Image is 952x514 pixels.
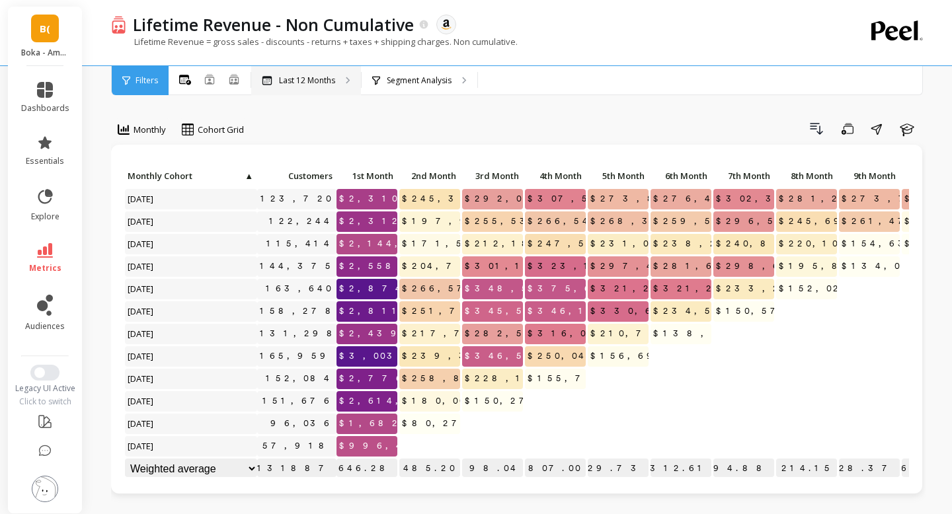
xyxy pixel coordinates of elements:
span: $154,630.96 [839,234,951,254]
span: [DATE] [125,436,157,456]
span: $2,144,042.02 [337,234,455,254]
a: 165,959 [257,346,338,366]
span: $155,767.36 [525,369,644,388]
p: Customers [257,166,337,185]
span: $2,811,781.65 [337,301,478,321]
span: $281,262.24 [776,189,885,209]
p: Lifetime Revenue - Non Cumulative [133,13,414,36]
p: 2nd Month [399,166,460,185]
span: audiences [25,321,65,332]
span: $346,187.29 [525,301,649,321]
a: 144,375 [257,256,338,276]
span: $231,015.39 [588,234,707,254]
span: $80,276.16 [399,414,502,433]
span: $323,122.41 [525,256,640,276]
span: $258,854.23 [399,369,518,388]
p: $279,398.04 [462,459,523,478]
span: $281,631.65 [651,256,766,276]
p: 6th Month [651,166,711,185]
span: [DATE] [125,324,157,344]
span: $2,439,229.80 [337,324,477,344]
p: 4th Month [525,166,586,185]
div: Toggle SortBy [587,166,650,187]
span: $212,185.33 [462,234,582,254]
span: $180,009.76 [399,391,513,411]
span: $2,776,444.44 [337,369,469,388]
span: $266,577.67 [399,279,517,299]
span: $234,544.80 [651,301,762,321]
span: $276,478.68 [651,189,774,209]
span: [DATE] [125,279,157,299]
div: Toggle SortBy [257,166,319,187]
p: 9th Month [839,166,900,185]
span: metrics [29,263,61,274]
span: $2,614,597.91 [337,391,476,411]
span: $238,211.53 [651,234,772,254]
img: header icon [111,15,126,34]
span: $210,786.66 [588,324,700,344]
span: $345,513.29 [462,301,582,321]
span: $282,580.75 [462,324,578,344]
span: $296,596.55 [713,211,826,231]
span: B( [40,21,50,36]
span: $247,545.91 [525,234,639,254]
span: $2,312,385.23 [337,211,481,231]
span: $307,560.05 [525,189,631,209]
span: ▲ [243,170,253,181]
span: $233,293.72 [713,279,842,299]
div: Toggle SortBy [461,166,524,187]
span: dashboards [21,103,69,114]
span: $321,292.47 [588,279,707,299]
span: $348,577.47 [462,279,590,299]
a: 57,918 [260,436,337,456]
span: 9th Month [842,170,896,181]
span: [DATE] [125,346,157,366]
p: Lifetime Revenue = gross sales - discounts - returns + taxes + shipping charges. Non cumulative. [111,36,518,48]
span: 4th Month [528,170,582,181]
p: $252,312.61 [651,459,711,478]
span: 7th Month [716,170,770,181]
div: Legacy UI Active [8,383,83,394]
p: $216,485.20 [399,459,460,478]
div: Toggle SortBy [124,166,187,187]
p: 5th Month [588,166,649,185]
p: $2,500,646.28 [337,459,397,478]
span: $297,481.80 [588,256,710,276]
p: Boka - Amazon (Essor) [21,48,69,58]
span: $292,074.11 [462,189,575,209]
p: $249,594.88 [713,459,774,478]
span: [DATE] [125,189,157,209]
span: $2,874,380.85 [337,279,482,299]
div: Toggle SortBy [713,166,775,187]
p: Monthly Cohort [125,166,257,185]
a: 131,298 [257,324,344,344]
span: $204,702.38 [399,256,514,276]
a: 123,720 [258,189,337,209]
span: $217,790.37 [399,324,527,344]
span: [DATE] [125,301,157,321]
span: $268,343.02 [588,211,704,231]
a: 163,640 [263,279,337,299]
span: $220,100.89 [776,234,884,254]
p: $288,807.00 [525,459,586,478]
span: [DATE] [125,369,157,388]
span: $255,534.39 [462,211,580,231]
p: $262,129.73 [588,459,649,478]
span: $197,919.58 [399,211,530,231]
span: $375,687.92 [525,279,653,299]
span: [DATE] [125,256,157,276]
span: $239,314.44 [399,346,519,366]
p: 8th Month [776,166,837,185]
span: Customers [260,170,333,181]
a: 115,414 [264,234,337,254]
span: $266,548.45 [525,211,633,231]
div: Click to switch [8,396,83,407]
span: Monthly [134,124,166,136]
span: $250,042.75 [525,346,629,366]
a: 151,676 [260,391,337,411]
span: $273,828.99 [588,189,722,209]
a: 158,278 [257,301,343,321]
span: $240,825.76 [713,234,824,254]
button: Switch to New UI [30,365,59,381]
span: $1,682,410.68 [337,414,469,433]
